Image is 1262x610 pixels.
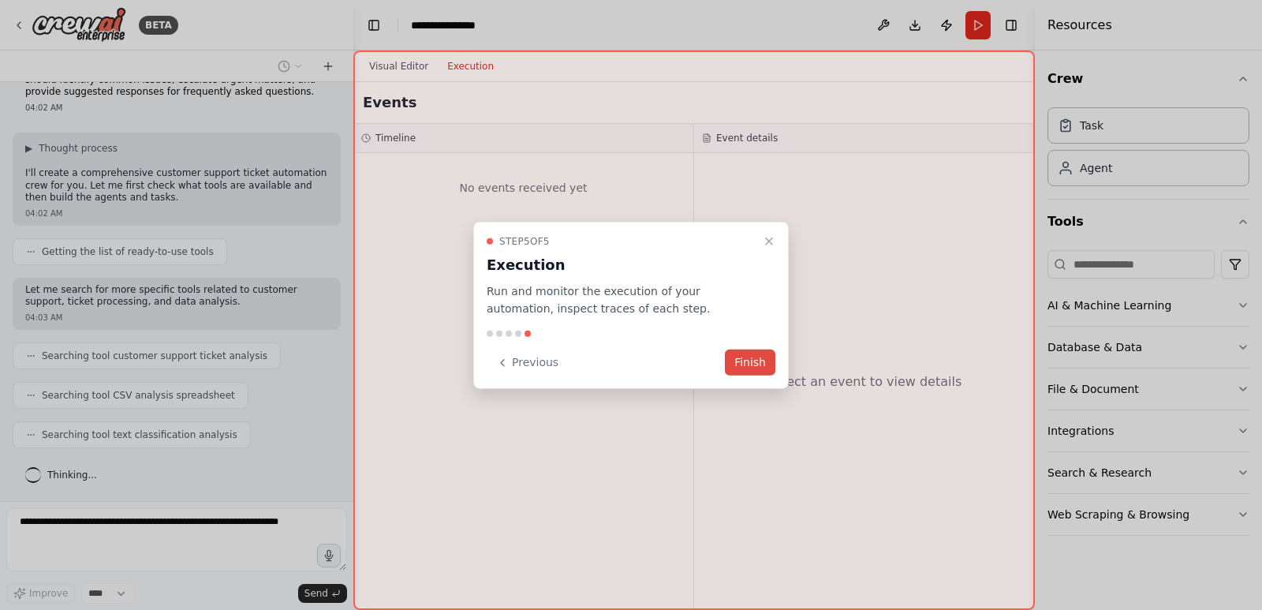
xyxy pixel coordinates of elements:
button: Close walkthrough [760,231,778,250]
p: Run and monitor the execution of your automation, inspect traces of each step. [487,282,756,318]
span: Step 5 of 5 [499,234,550,247]
button: Previous [487,350,568,376]
button: Finish [725,350,775,376]
button: Hide left sidebar [363,14,385,36]
h3: Execution [487,253,756,275]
